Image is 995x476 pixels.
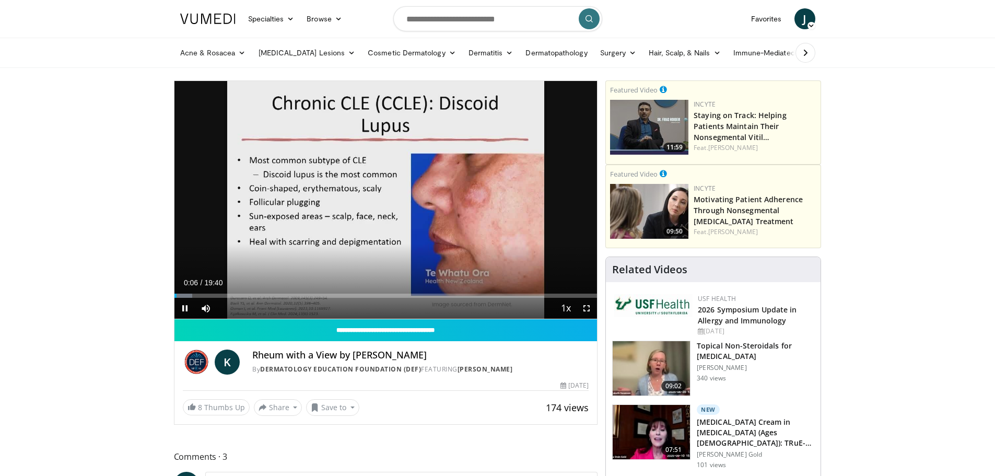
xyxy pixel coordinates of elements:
[555,298,576,319] button: Playback Rate
[698,305,797,326] a: 2026 Symposium Update in Allergy and Immunology
[174,298,195,319] button: Pause
[242,8,301,29] a: Specialties
[694,110,787,142] a: Staying on Track: Helping Patients Maintain Their Nonsegmental Vitil…
[393,6,602,31] input: Search topics, interventions
[300,8,348,29] a: Browse
[697,417,814,448] h3: [MEDICAL_DATA] Cream in [MEDICAL_DATA] (Ages [DEMOGRAPHIC_DATA]): TRuE-AD3 Results
[306,399,359,416] button: Save to
[183,399,250,415] a: 8 Thumbs Up
[612,263,687,276] h4: Related Videos
[697,404,720,415] p: New
[195,298,216,319] button: Mute
[610,100,688,155] img: fe0751a3-754b-4fa7-bfe3-852521745b57.png.150x105_q85_crop-smart_upscale.jpg
[663,143,686,152] span: 11:59
[252,42,362,63] a: [MEDICAL_DATA] Lesions
[610,184,688,239] a: 09:50
[613,341,690,396] img: 34a4b5e7-9a28-40cd-b963-80fdb137f70d.150x105_q85_crop-smart_upscale.jpg
[610,169,658,179] small: Featured Video
[697,341,814,362] h3: Topical Non-Steroidals for [MEDICAL_DATA]
[612,341,814,396] a: 09:02 Topical Non-Steroidals for [MEDICAL_DATA] [PERSON_NAME] 340 views
[201,278,203,287] span: /
[180,14,236,24] img: VuMedi Logo
[204,278,223,287] span: 19:40
[661,445,686,455] span: 07:51
[560,381,589,390] div: [DATE]
[174,81,598,319] video-js: Video Player
[610,100,688,155] a: 11:59
[546,401,589,414] span: 174 views
[613,405,690,459] img: 1c16d693-d614-4af5-8a28-e4518f6f5791.150x105_q85_crop-smart_upscale.jpg
[708,143,758,152] a: [PERSON_NAME]
[576,298,597,319] button: Fullscreen
[694,194,803,226] a: Motivating Patient Adherence Through Nonsegmental [MEDICAL_DATA] Treatment
[252,350,589,361] h4: Rheum with a View by [PERSON_NAME]
[661,381,686,391] span: 09:02
[727,42,812,63] a: Immune-Mediated
[694,227,816,237] div: Feat.
[694,100,716,109] a: Incyte
[610,85,658,95] small: Featured Video
[697,364,814,372] p: [PERSON_NAME]
[215,350,240,375] a: K
[361,42,462,63] a: Cosmetic Dermatology
[198,402,202,412] span: 8
[694,143,816,153] div: Feat.
[663,227,686,236] span: 09:50
[462,42,520,63] a: Dermatitis
[260,365,421,374] a: Dermatology Education Foundation (DEF)
[594,42,643,63] a: Surgery
[614,294,693,317] img: 6ba8804a-8538-4002-95e7-a8f8012d4a11.png.150x105_q85_autocrop_double_scale_upscale_version-0.2.jpg
[612,404,814,469] a: 07:51 New [MEDICAL_DATA] Cream in [MEDICAL_DATA] (Ages [DEMOGRAPHIC_DATA]): TRuE-AD3 Results [PER...
[694,184,716,193] a: Incyte
[174,42,252,63] a: Acne & Rosacea
[642,42,727,63] a: Hair, Scalp, & Nails
[174,294,598,298] div: Progress Bar
[697,374,726,382] p: 340 views
[698,327,812,336] div: [DATE]
[610,184,688,239] img: 39505ded-af48-40a4-bb84-dee7792dcfd5.png.150x105_q85_crop-smart_upscale.jpg
[184,278,198,287] span: 0:06
[698,294,736,303] a: USF Health
[254,399,302,416] button: Share
[708,227,758,236] a: [PERSON_NAME]
[183,350,211,375] img: Dermatology Education Foundation (DEF)
[697,461,726,469] p: 101 views
[174,450,598,463] span: Comments 3
[458,365,513,374] a: [PERSON_NAME]
[697,450,814,459] p: [PERSON_NAME] Gold
[794,8,815,29] a: J
[519,42,593,63] a: Dermatopathology
[745,8,788,29] a: Favorites
[252,365,589,374] div: By FEATURING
